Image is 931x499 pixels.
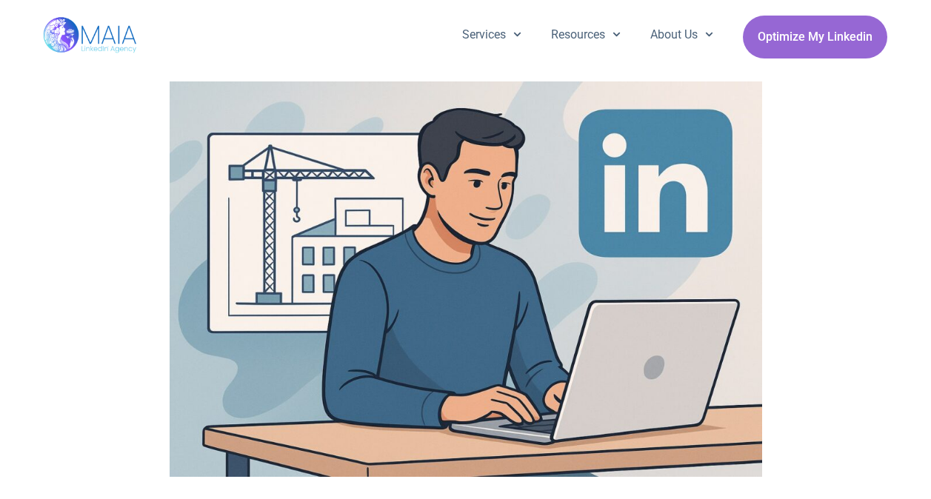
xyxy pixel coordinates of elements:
a: About Us [635,16,728,54]
a: Resources [536,16,635,54]
nav: Menu [447,16,729,54]
span: Optimize My Linkedin [758,23,872,51]
a: Optimize My Linkedin [743,16,887,58]
a: Services [447,16,536,54]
